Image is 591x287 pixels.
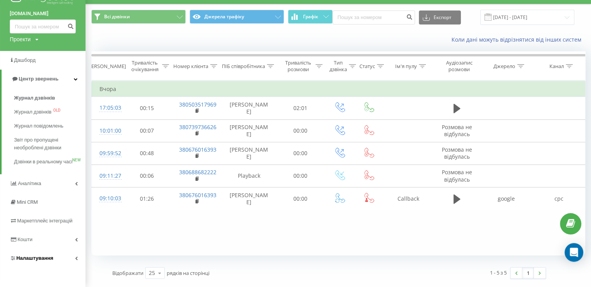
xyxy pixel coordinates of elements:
[14,136,82,152] span: Звіт про пропущені необроблені дзвінки
[222,187,276,210] td: [PERSON_NAME]
[190,10,284,24] button: Джерела трафіку
[303,14,318,19] span: Графік
[480,187,533,210] td: google
[222,119,276,142] td: [PERSON_NAME]
[123,119,171,142] td: 00:07
[276,142,325,164] td: 00:00
[14,155,85,169] a: Дзвінки в реальному часіNEW
[493,63,515,70] div: Джерело
[123,142,171,164] td: 00:48
[222,63,265,70] div: ПІБ співробітника
[452,36,585,43] a: Коли дані можуть відрізнятися вiд інших систем
[16,255,53,261] span: Налаштування
[167,269,209,276] span: рядків на сторінці
[222,142,276,164] td: [PERSON_NAME]
[14,119,85,133] a: Журнал повідомлень
[329,59,347,73] div: Тип дзвінка
[383,187,434,210] td: Callback
[179,101,216,108] a: 380503517969
[99,100,115,115] div: 17:05:03
[179,191,216,199] a: 380676016393
[123,187,171,210] td: 01:26
[99,123,115,138] div: 10:01:00
[522,268,534,278] a: 1
[91,10,186,24] button: Всі дзвінки
[123,164,171,187] td: 00:06
[442,168,472,183] span: Розмова не відбулась
[149,269,155,277] div: 25
[442,123,472,138] span: Розмова не відбулась
[14,133,85,155] a: Звіт про пропущені необроблені дзвінки
[222,164,276,187] td: Playback
[276,187,325,210] td: 00:00
[549,63,564,70] div: Канал
[440,59,478,73] div: Аудіозапис розмови
[87,63,126,70] div: [PERSON_NAME]
[179,123,216,131] a: 380739736626
[123,97,171,119] td: 00:15
[276,164,325,187] td: 00:00
[10,35,31,43] div: Проекти
[14,105,85,119] a: Журнал дзвінківOLD
[533,187,585,210] td: cpc
[19,76,58,82] span: Центр звернень
[419,10,461,24] button: Експорт
[129,59,160,73] div: Тривалість очікування
[442,146,472,160] span: Розмова не відбулась
[179,146,216,153] a: 380676016393
[395,63,417,70] div: Ім'я пулу
[565,243,583,262] div: Open Intercom Messenger
[283,59,314,73] div: Тривалість розмови
[276,119,325,142] td: 00:00
[222,97,276,119] td: [PERSON_NAME]
[18,180,41,186] span: Аналiтика
[14,158,72,166] span: Дзвінки в реальному часі
[14,91,85,105] a: Журнал дзвінків
[99,168,115,184] div: 09:11:27
[173,63,208,70] div: Номер клієнта
[14,94,55,102] span: Журнал дзвінків
[288,10,333,24] button: Графік
[10,19,76,33] input: Пошук за номером
[2,70,85,88] a: Центр звернень
[276,97,325,119] td: 02:01
[359,63,375,70] div: Статус
[14,57,36,63] span: Дашборд
[17,199,38,205] span: Mini CRM
[17,236,32,242] span: Кошти
[14,122,63,130] span: Журнал повідомлень
[99,146,115,161] div: 09:59:52
[14,108,51,116] span: Журнал дзвінків
[112,269,143,276] span: Відображати
[104,14,130,20] span: Всі дзвінки
[490,269,507,276] div: 1 - 5 з 5
[333,10,415,24] input: Пошук за номером
[10,10,76,17] a: [DOMAIN_NAME]
[17,218,73,224] span: Маркетплейс інтеграцій
[99,191,115,206] div: 09:10:03
[179,168,216,176] a: 380688682222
